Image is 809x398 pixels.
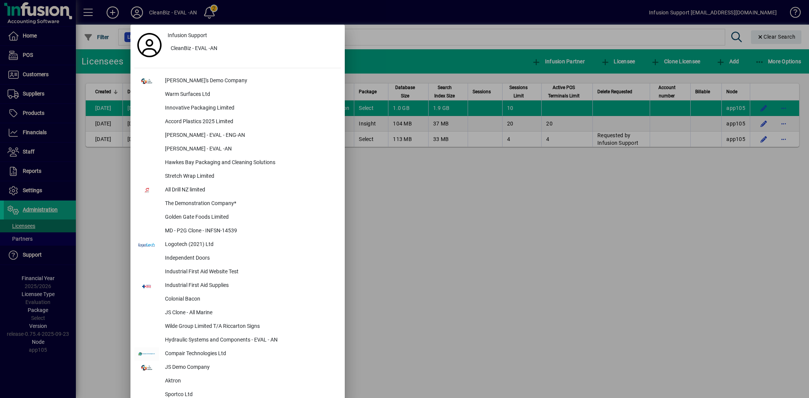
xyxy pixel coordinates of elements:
[134,211,341,224] button: Golden Gate Foods Limited
[165,42,341,56] button: CleanBiz - EVAL -AN
[134,265,341,279] button: Industrial First Aid Website Test
[159,224,341,238] div: MD - P2G Clone - INFSN-14539
[159,88,341,102] div: Warm Surfaces Ltd
[159,279,341,293] div: Industrial First Aid Supplies
[159,347,341,361] div: Compair Technologies Ltd
[134,143,341,156] button: [PERSON_NAME] - EVAL -AN
[159,211,341,224] div: Golden Gate Foods Limited
[134,238,341,252] button: Logotech (2021) Ltd
[168,31,207,39] span: Infusion Support
[134,115,341,129] button: Accord Plastics 2025 Limited
[159,334,341,347] div: Hydraulic Systems and Components - EVAL - AN
[159,170,341,183] div: Stretch Wrap Limited
[159,238,341,252] div: Logotech (2021) Ltd
[134,252,341,265] button: Independent Doors
[134,347,341,361] button: Compair Technologies Ltd
[159,74,341,88] div: [PERSON_NAME]'s Demo Company
[159,293,341,306] div: Colonial Bacon
[159,265,341,279] div: Industrial First Aid Website Test
[159,252,341,265] div: Independent Doors
[159,129,341,143] div: [PERSON_NAME] - EVAL - ENG-AN
[134,129,341,143] button: [PERSON_NAME] - EVAL - ENG-AN
[134,74,341,88] button: [PERSON_NAME]'s Demo Company
[159,115,341,129] div: Accord Plastics 2025 Limited
[134,224,341,238] button: MD - P2G Clone - INFSN-14539
[134,156,341,170] button: Hawkes Bay Packaging and Cleaning Solutions
[134,38,165,52] a: Profile
[159,102,341,115] div: Innovative Packaging Limited
[134,306,341,320] button: JS Clone - All Marine
[134,170,341,183] button: Stretch Wrap Limited
[159,306,341,320] div: JS Clone - All Marine
[134,320,341,334] button: Wilde Group Limited T/A Riccarton Signs
[165,28,341,42] a: Infusion Support
[159,143,341,156] div: [PERSON_NAME] - EVAL -AN
[159,197,341,211] div: The Demonstration Company*
[134,374,341,388] button: Aktron
[159,374,341,388] div: Aktron
[159,183,341,197] div: All Drill NZ limited
[134,334,341,347] button: Hydraulic Systems and Components - EVAL - AN
[159,361,341,374] div: JS Demo Company
[134,88,341,102] button: Warm Surfaces Ltd
[134,102,341,115] button: Innovative Packaging Limited
[159,156,341,170] div: Hawkes Bay Packaging and Cleaning Solutions
[134,279,341,293] button: Industrial First Aid Supplies
[134,293,341,306] button: Colonial Bacon
[134,183,341,197] button: All Drill NZ limited
[159,320,341,334] div: Wilde Group Limited T/A Riccarton Signs
[134,361,341,374] button: JS Demo Company
[134,197,341,211] button: The Demonstration Company*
